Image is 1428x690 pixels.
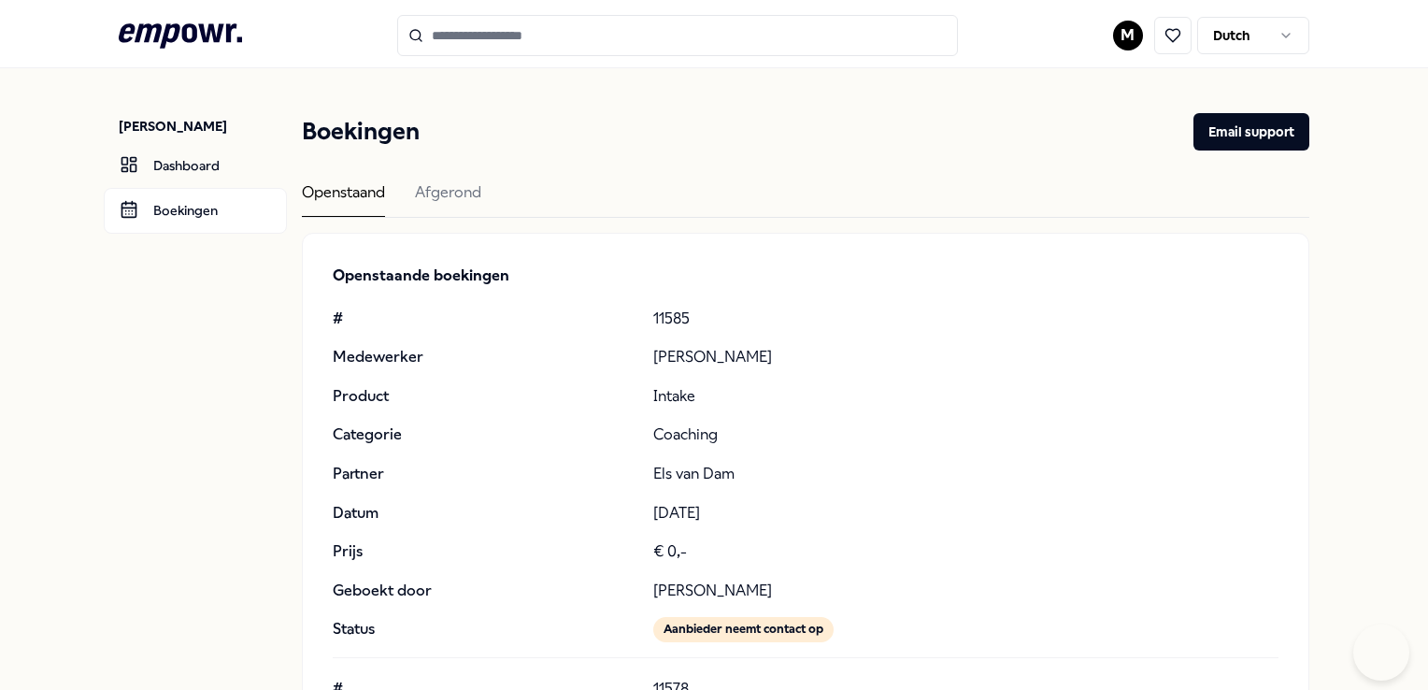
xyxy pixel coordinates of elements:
[104,188,287,233] a: Boekingen
[333,539,637,564] p: Prijs
[397,15,958,56] input: Search for products, categories or subcategories
[653,307,1278,331] p: 11585
[333,617,637,641] p: Status
[653,423,1278,447] p: Coaching
[415,180,481,217] div: Afgerond
[119,117,287,136] p: [PERSON_NAME]
[653,501,1278,525] p: [DATE]
[333,501,637,525] p: Datum
[333,345,637,369] p: Medewerker
[653,617,834,641] div: Aanbieder neemt contact op
[1353,625,1409,681] iframe: Help Scout Beacon - Open
[302,180,385,217] div: Openstaand
[653,539,1278,564] p: € 0,-
[1193,113,1309,151] button: Email support
[333,384,637,409] p: Product
[333,307,637,331] p: #
[653,462,1278,486] p: Els van Dam
[333,423,637,447] p: Categorie
[653,384,1278,409] p: Intake
[302,113,420,151] h1: Boekingen
[1113,21,1143,50] button: M
[653,345,1278,369] p: [PERSON_NAME]
[104,143,287,188] a: Dashboard
[333,462,637,486] p: Partner
[333,264,1278,288] p: Openstaande boekingen
[653,579,1278,603] p: [PERSON_NAME]
[333,579,637,603] p: Geboekt door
